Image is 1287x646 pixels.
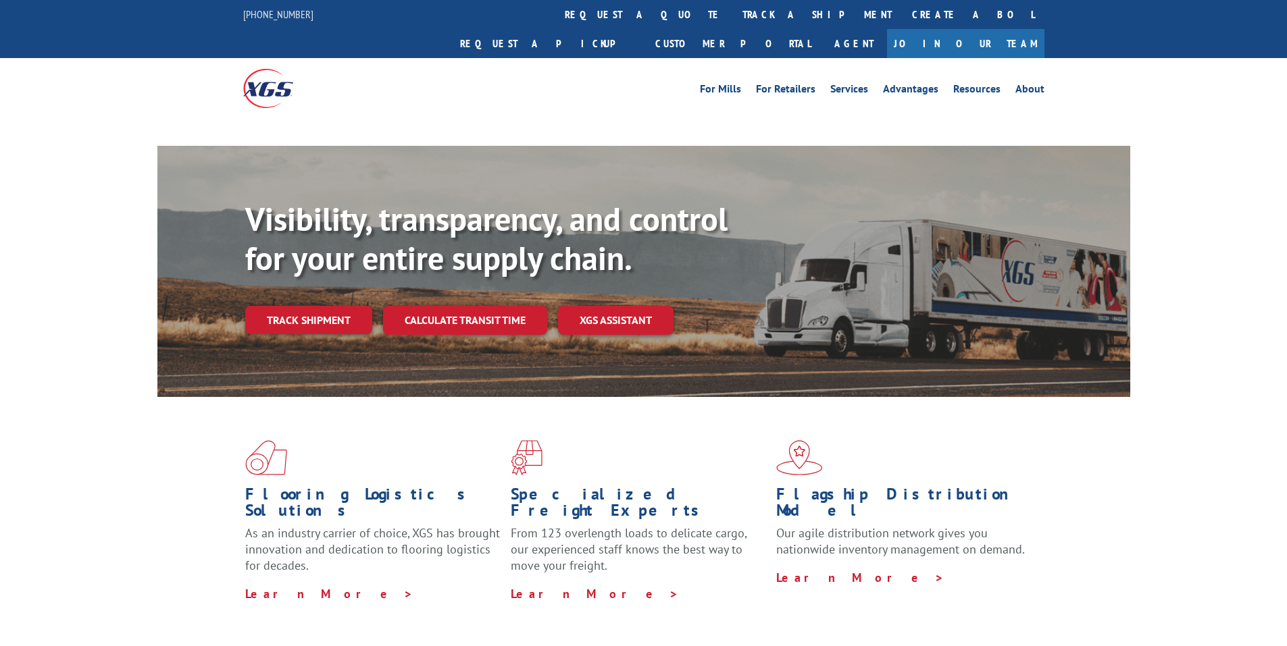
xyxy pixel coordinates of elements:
b: Visibility, transparency, and control for your entire supply chain. [245,198,728,279]
a: Services [830,84,868,99]
img: xgs-icon-flagship-distribution-model-red [776,440,823,475]
span: Our agile distribution network gives you nationwide inventory management on demand. [776,525,1025,557]
a: Agent [821,29,887,58]
span: As an industry carrier of choice, XGS has brought innovation and dedication to flooring logistics... [245,525,500,573]
a: Advantages [883,84,938,99]
a: About [1015,84,1044,99]
a: [PHONE_NUMBER] [243,7,313,21]
a: XGS ASSISTANT [558,306,674,335]
h1: Flagship Distribution Model [776,486,1032,525]
a: Learn More > [511,586,679,601]
a: Learn More > [245,586,413,601]
a: Resources [953,84,1001,99]
a: For Retailers [756,84,815,99]
a: Track shipment [245,306,372,334]
a: Learn More > [776,570,944,585]
a: For Mills [700,84,741,99]
a: Join Our Team [887,29,1044,58]
img: xgs-icon-total-supply-chain-intelligence-red [245,440,287,475]
p: From 123 overlength loads to delicate cargo, our experienced staff knows the best way to move you... [511,525,766,585]
h1: Specialized Freight Experts [511,486,766,525]
img: xgs-icon-focused-on-flooring-red [511,440,542,475]
a: Calculate transit time [383,306,547,335]
a: Request a pickup [450,29,645,58]
h1: Flooring Logistics Solutions [245,486,501,525]
a: Customer Portal [645,29,821,58]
